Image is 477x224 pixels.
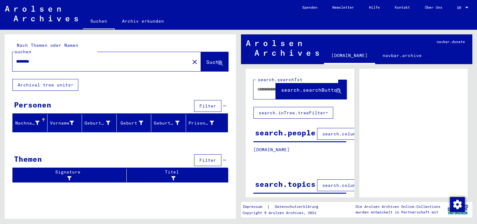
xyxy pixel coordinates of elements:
[84,118,118,128] div: Geburtsname
[13,114,48,132] mat-header-cell: Nachname
[82,114,117,132] mat-header-cell: Geburtsname
[186,114,228,132] mat-header-cell: Prisoner #
[129,169,216,182] div: Titel
[324,48,375,64] a: [DOMAIN_NAME]
[154,118,187,128] div: Geburtsdatum
[375,48,429,63] a: navbar.archive
[189,55,201,68] button: Clear
[243,210,326,216] p: Copyright © Arolsen Archives, 2021
[129,169,222,182] div: Titel
[189,120,214,126] div: Prisoner #
[194,100,221,112] button: Filter
[15,42,78,55] mat-label: Nach Themen oder Namen suchen
[199,157,216,163] span: Filter
[206,59,222,65] span: Suche
[189,118,222,128] div: Prisoner #
[15,169,122,182] div: Signature
[151,114,186,132] mat-header-cell: Geburtsdatum
[281,87,340,93] span: search.searchButton
[194,154,221,166] button: Filter
[255,178,316,190] div: search.topics
[243,204,267,210] a: Impressum
[322,182,395,188] span: search.columnFilter.filter
[457,6,464,10] span: DE
[253,107,333,119] button: search.inTree.treeFilter
[15,118,47,128] div: Nachname
[117,114,152,132] mat-header-cell: Geburt‏
[14,153,42,165] div: Themen
[270,204,326,210] a: Datenschutzerklärung
[199,103,216,109] span: Filter
[246,40,319,56] img: Arolsen_neg.svg
[83,14,115,30] a: Suchen
[115,14,171,29] a: Archiv erkunden
[15,169,128,182] div: Signature
[119,120,143,126] div: Geburt‏
[15,120,39,126] div: Nachname
[14,99,51,110] div: Personen
[253,147,346,153] p: [DOMAIN_NAME]
[5,6,78,21] img: Arolsen_neg.svg
[446,202,470,217] img: yv_logo.png
[255,127,316,138] div: search.people
[243,204,326,210] div: |
[50,120,74,126] div: Vorname
[429,34,472,49] a: navbar.donate
[356,209,440,215] p: wurden entwickelt in Partnerschaft mit
[276,80,347,99] button: search.searchButton
[119,118,151,128] div: Geburt‏
[50,118,82,128] div: Vorname
[191,58,198,66] mat-icon: close
[450,197,465,212] img: Zustimmung ändern
[201,52,228,71] button: Suche
[317,179,400,191] button: search.columnFilter.filter
[48,114,82,132] mat-header-cell: Vorname
[356,204,440,209] p: Die Arolsen Archives Online-Collections
[154,120,179,126] div: Geburtsdatum
[12,79,78,91] button: Archival tree units
[322,131,395,137] span: search.columnFilter.filter
[258,77,302,82] mat-label: search.searchTxt
[84,120,110,126] div: Geburtsname
[317,128,400,140] button: search.columnFilter.filter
